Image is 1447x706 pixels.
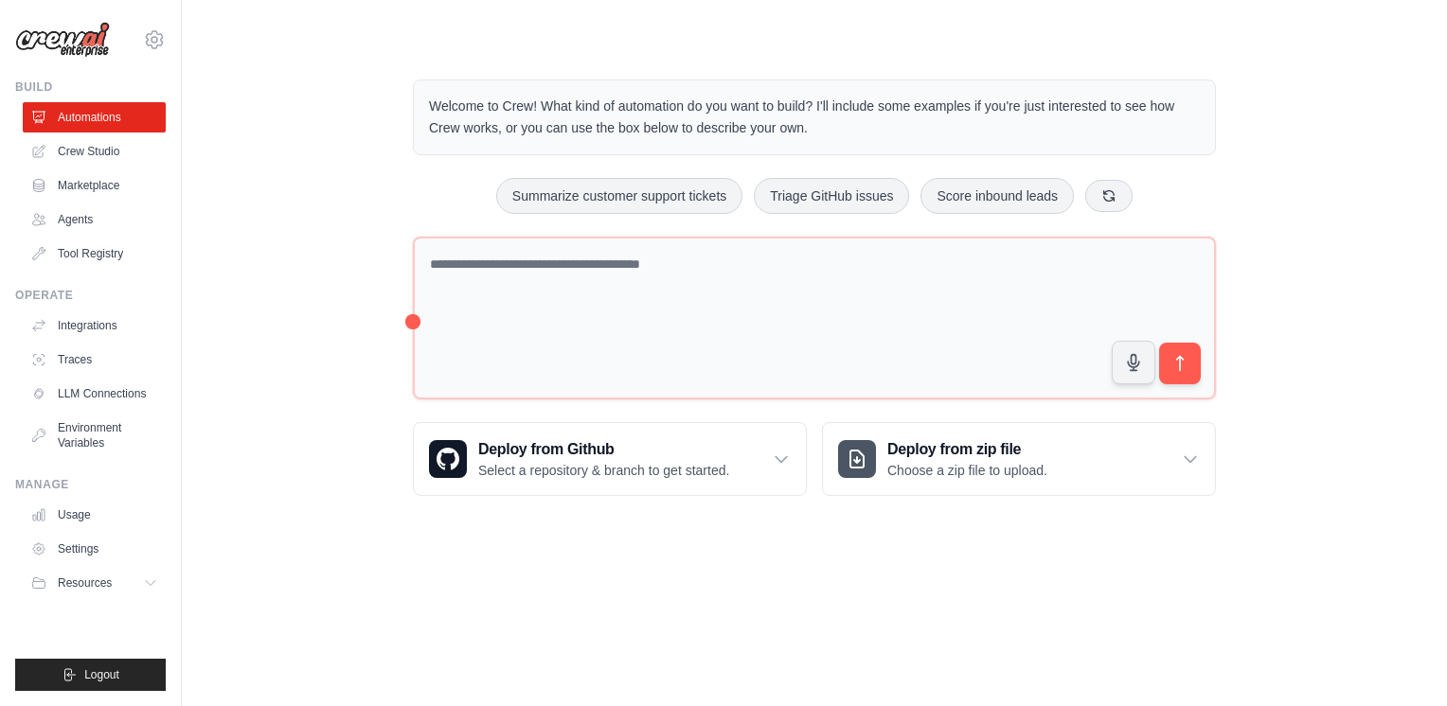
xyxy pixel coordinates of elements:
[1085,591,1379,652] p: Describe the automation you want to build, select an example option, or use the microphone to spe...
[478,438,729,461] h3: Deploy from Github
[23,568,166,598] button: Resources
[1389,533,1403,547] button: Close walkthrough
[15,659,166,691] button: Logout
[754,178,909,214] button: Triage GitHub issues
[15,79,166,95] div: Build
[15,477,166,492] div: Manage
[23,534,166,564] a: Settings
[23,379,166,409] a: LLM Connections
[23,102,166,132] a: Automations
[1085,557,1379,583] h3: Create an automation
[15,288,166,303] div: Operate
[23,500,166,530] a: Usage
[887,438,1047,461] h3: Deploy from zip file
[1099,537,1138,551] span: Step 1
[23,413,166,458] a: Environment Variables
[496,178,742,214] button: Summarize customer support tickets
[920,178,1074,214] button: Score inbound leads
[478,461,729,480] p: Select a repository & branch to get started.
[15,22,110,58] img: Logo
[58,575,112,591] span: Resources
[23,136,166,167] a: Crew Studio
[23,344,166,375] a: Traces
[84,667,119,682] span: Logout
[23,310,166,341] a: Integrations
[23,204,166,235] a: Agents
[429,96,1200,139] p: Welcome to Crew! What kind of automation do you want to build? I'll include some examples if you'...
[23,238,166,269] a: Tool Registry
[23,170,166,201] a: Marketplace
[887,461,1047,480] p: Choose a zip file to upload.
